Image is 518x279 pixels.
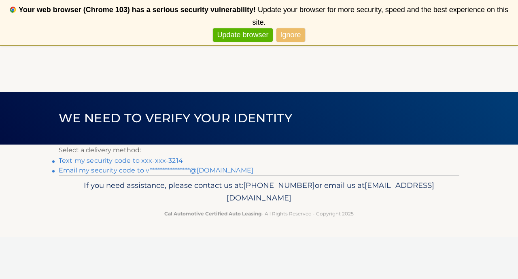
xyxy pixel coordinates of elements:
[59,157,183,164] a: Text my security code to xxx-xxx-3214
[19,6,256,14] b: Your web browser (Chrome 103) has a serious security vulnerability!
[64,179,454,205] p: If you need assistance, please contact us at: or email us at
[213,28,272,42] a: Update browser
[64,209,454,218] p: - All Rights Reserved - Copyright 2025
[164,211,261,217] strong: Cal Automotive Certified Auto Leasing
[243,181,315,190] span: [PHONE_NUMBER]
[59,145,459,156] p: Select a delivery method:
[252,6,508,26] span: Update your browser for more security, speed and the best experience on this site.
[276,28,305,42] a: Ignore
[59,111,292,126] span: We need to verify your identity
